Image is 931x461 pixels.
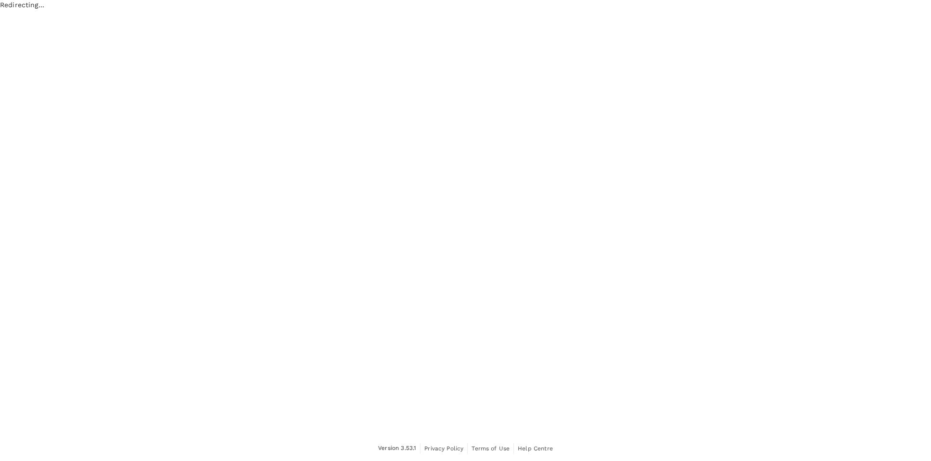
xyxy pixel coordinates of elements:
span: Help Centre [518,445,553,452]
span: Terms of Use [472,445,510,452]
a: Terms of Use [472,443,510,454]
span: Privacy Policy [424,445,463,452]
span: Version 3.53.1 [378,444,416,453]
a: Help Centre [518,443,553,454]
a: Privacy Policy [424,443,463,454]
